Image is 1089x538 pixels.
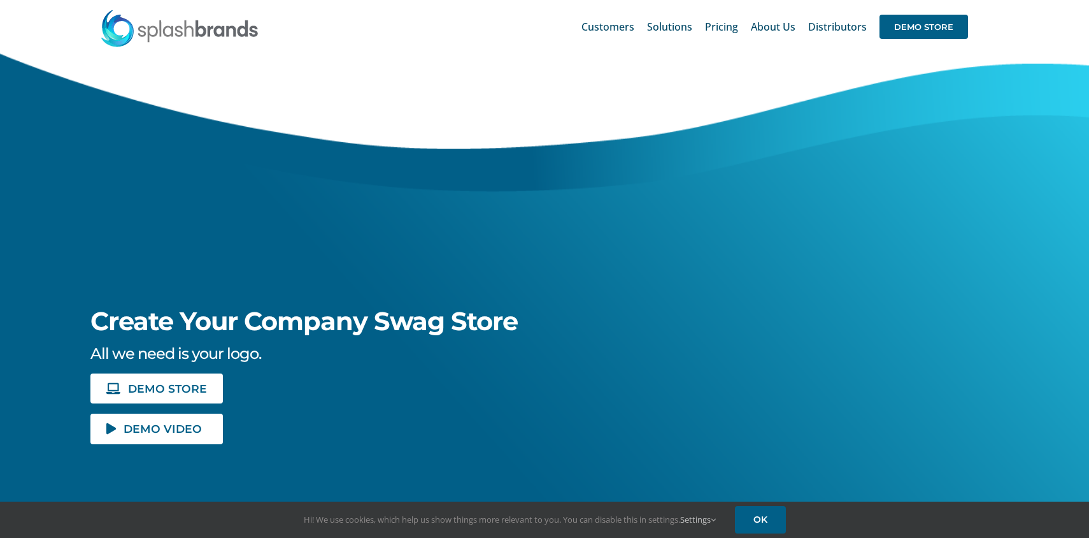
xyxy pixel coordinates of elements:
[680,514,716,525] a: Settings
[581,6,968,47] nav: Main Menu
[90,305,518,337] span: Create Your Company Swag Store
[128,383,207,394] span: DEMO STORE
[879,6,968,47] a: DEMO STORE
[647,22,692,32] span: Solutions
[879,15,968,39] span: DEMO STORE
[735,506,786,534] a: OK
[581,22,634,32] span: Customers
[90,374,223,403] a: DEMO STORE
[705,22,738,32] span: Pricing
[581,6,634,47] a: Customers
[124,423,202,434] span: DEMO VIDEO
[705,6,738,47] a: Pricing
[304,514,716,525] span: Hi! We use cookies, which help us show things more relevant to you. You can disable this in setti...
[751,22,795,32] span: About Us
[808,6,867,47] a: Distributors
[100,9,259,47] img: SplashBrands.com Logo
[808,22,867,32] span: Distributors
[90,344,261,363] span: All we need is your logo.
